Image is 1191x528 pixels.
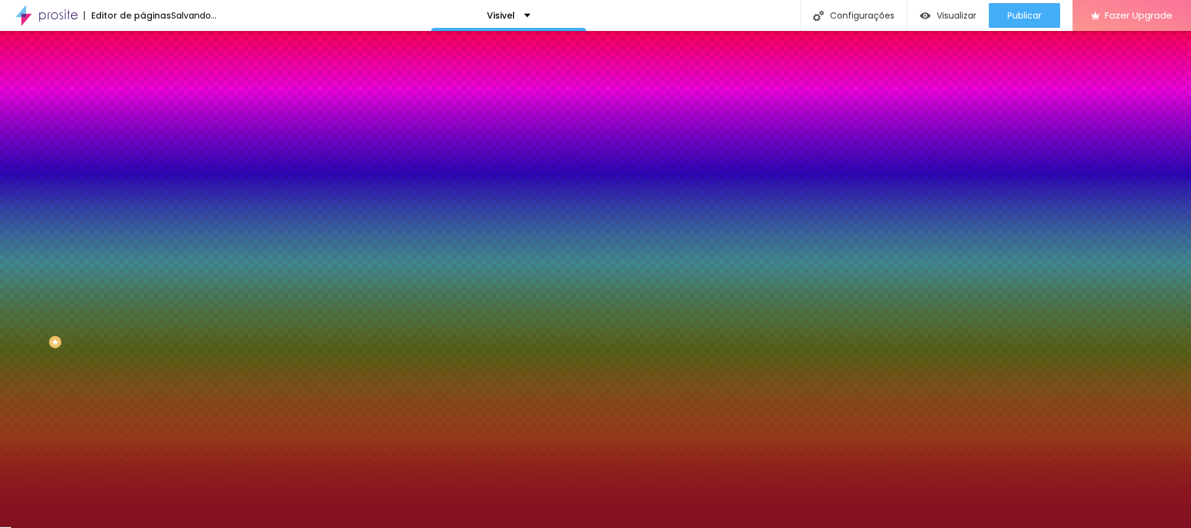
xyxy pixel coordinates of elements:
img: Icone [813,11,824,21]
p: Visivel [487,11,515,20]
div: Editor de páginas [84,11,171,20]
button: Publicar [989,3,1060,28]
button: Visualizar [908,3,989,28]
img: view-1.svg [920,11,930,21]
span: Fazer Upgrade [1105,10,1172,20]
span: Publicar [1007,11,1042,20]
div: Salvando... [171,11,216,20]
span: Visualizar [937,11,976,20]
